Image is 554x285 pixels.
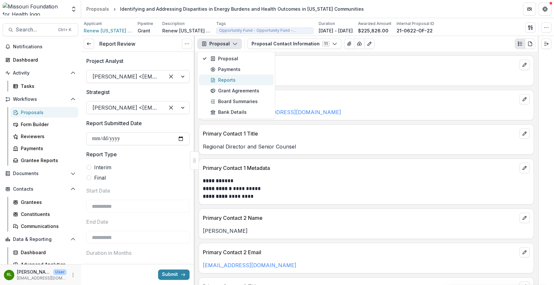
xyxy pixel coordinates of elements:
[7,273,12,277] div: Rebekah Lerch
[210,55,270,62] div: Proposal
[21,261,73,268] div: Advanced Analytics
[3,42,78,52] button: Notifications
[203,143,530,150] p: Regional Director and Senior Counsel
[86,150,117,158] p: Report Type
[10,221,78,232] a: Communications
[10,107,78,118] a: Proposals
[21,211,73,218] div: Constituents
[86,249,131,257] p: Duration in Months
[138,27,150,34] p: Grant
[10,259,78,270] a: Advanced Analytics
[203,61,517,69] p: Primary Contact 1 Name
[210,77,270,83] div: Reports
[13,70,68,76] span: Activity
[138,21,153,27] p: Pipeline
[182,39,192,49] button: Options
[21,121,73,128] div: Form Builder
[519,128,530,139] button: edit
[216,21,226,27] p: Tags
[203,262,296,268] a: [EMAIL_ADDRESS][DOMAIN_NAME]
[86,6,109,12] div: Proposals
[86,57,123,65] p: Project Analyst
[13,186,68,192] span: Contacts
[3,94,78,104] button: Open Workflows
[319,27,353,34] p: [DATE] - [DATE]
[21,145,73,152] div: Payments
[21,83,73,89] div: Tasks
[3,184,78,194] button: Open Contacts
[17,275,67,281] p: [EMAIL_ADDRESS][DOMAIN_NAME]
[13,44,76,50] span: Notifications
[84,27,132,34] a: Renew [US_STATE] Advocates
[10,247,78,258] a: Dashboard
[21,249,73,256] div: Dashboard
[3,3,67,16] img: Missouri Foundation for Health logo
[120,6,364,12] div: Identifying and Addressing Disparities in Energy Burdens and Health Outcomes in [US_STATE] Commun...
[21,109,73,116] div: Proposals
[519,60,530,70] button: edit
[203,214,517,222] p: Primary Contact 2 Name
[10,131,78,142] a: Reviewers
[10,197,78,208] a: Grantees
[519,247,530,257] button: edit
[86,187,110,195] p: Start Date
[247,39,341,49] button: Proposal Contact Information11
[210,66,270,73] div: Payments
[10,119,78,130] a: Form Builder
[203,227,530,235] p: [PERSON_NAME]
[69,271,77,279] button: More
[84,21,102,27] p: Applicant
[99,41,135,47] h3: Report Review
[3,23,78,36] button: Search...
[10,143,78,154] a: Payments
[519,94,530,104] button: edit
[166,102,176,113] div: Clear selected options
[16,27,54,33] span: Search...
[3,234,78,244] button: Open Data & Reporting
[219,28,311,33] span: Opportunity Fund - Opportunity Fund - Grants/Contracts
[86,119,142,127] p: Report Submitted Date
[13,237,68,242] span: Data & Reporting
[519,213,530,223] button: edit
[525,39,535,49] button: PDF view
[17,268,51,275] p: [PERSON_NAME]
[13,171,68,176] span: Documents
[69,3,78,16] button: Open entity switcher
[84,4,112,14] a: Proposals
[203,248,517,256] p: Primary Contact 2 Email
[13,56,73,63] div: Dashboard
[166,71,176,82] div: Clear selected options
[519,163,530,173] button: edit
[21,199,73,206] div: Grantees
[86,218,108,226] p: End Date
[53,269,67,275] p: User
[158,269,190,280] button: Submit
[10,209,78,220] a: Constituents
[21,133,73,140] div: Reviewers
[319,21,335,27] p: Duration
[364,39,375,49] button: Edit as form
[358,21,391,27] p: Awarded Amount
[10,155,78,166] a: Grantee Reports
[397,21,434,27] p: Internal Proposal ID
[397,27,433,34] p: 21-0622-OF-22
[210,98,270,105] div: Board Summaries
[210,109,270,115] div: Bank Details
[21,223,73,230] div: Communications
[3,54,78,65] a: Dashboard
[3,168,78,179] button: Open Documents
[86,88,110,96] p: Strategist
[344,39,354,49] button: View Attached Files
[94,163,111,171] span: Interim
[538,3,551,16] button: Get Help
[13,97,68,102] span: Workflows
[10,81,78,91] a: Tasks
[515,39,525,49] button: Plaintext view
[21,157,73,164] div: Grantee Reports
[203,130,517,137] p: Primary Contact 1 Title
[203,74,530,82] p: [PERSON_NAME]
[203,95,517,103] p: Primary Contact 1 Email
[358,27,388,34] p: $225,826.00
[203,164,517,172] p: Primary Contact 1 Metadata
